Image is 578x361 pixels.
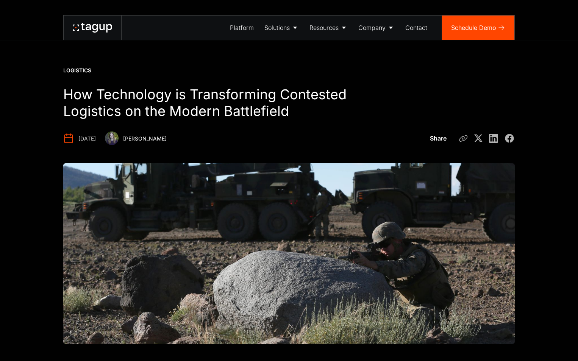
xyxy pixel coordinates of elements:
div: Schedule Demo [451,23,496,32]
div: Contact [405,23,427,32]
h1: How Technology is Transforming Contested Logistics on the Modern Battlefield [63,86,364,120]
a: Resources [304,16,353,40]
img: U.S. Marine Corps photo by Sgt. Maximiliano Rosas_190728-M-FB282-1040 [63,163,515,344]
a: Schedule Demo [442,16,514,40]
a: Company [353,16,400,40]
div: Share [430,134,447,143]
div: Company [358,23,386,32]
a: Solutions [259,16,304,40]
a: Contact [400,16,433,40]
div: Platform [230,23,254,32]
img: Nicole Laskowski [105,131,119,145]
div: Resources [309,23,339,32]
div: Solutions [264,23,290,32]
div: [PERSON_NAME] [123,135,167,142]
a: Platform [225,16,259,40]
div: Logistics [63,67,91,74]
div: [DATE] [78,135,96,142]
